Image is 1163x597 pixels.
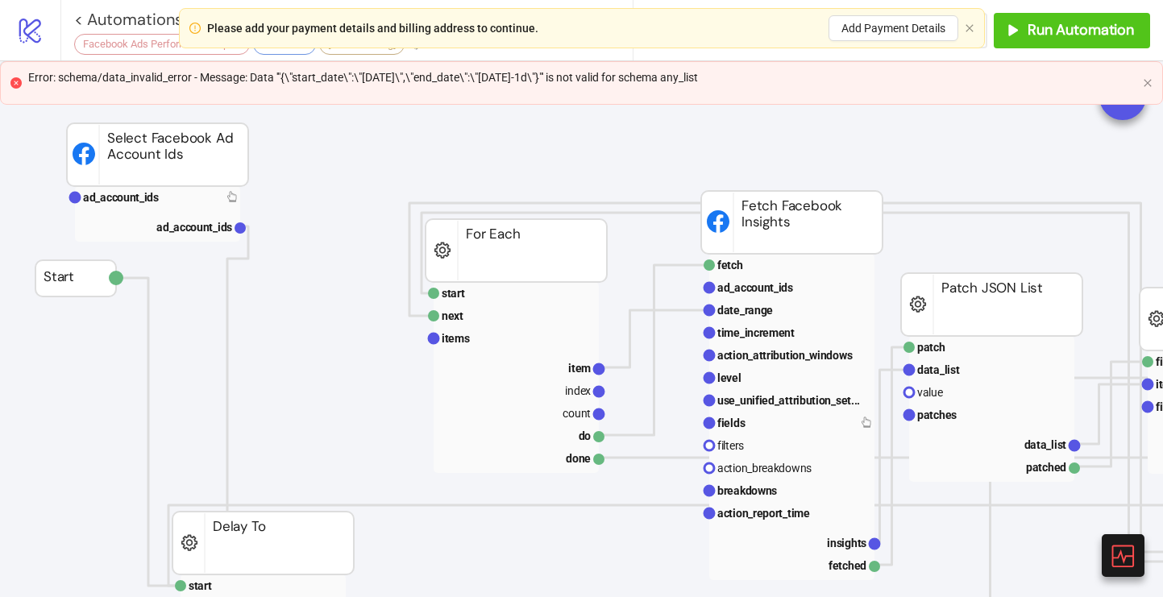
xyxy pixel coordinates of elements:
text: fetch [717,259,743,272]
a: < Automations [74,11,195,27]
text: use_unified_attribution_set... [717,394,860,407]
span: Run Automation [1028,21,1134,39]
text: data_list [917,363,960,376]
text: item [568,362,591,375]
text: next [442,309,463,322]
button: Run Automation [994,13,1150,48]
text: filters [717,439,744,452]
text: date_range [717,304,773,317]
text: data_list [1024,438,1067,451]
span: close-circle [10,77,22,89]
: Error: schema/data_invalid_error - Message: Data '"{\"start_date\":\"2024-05-01\",\"end_date\":\"... [28,68,1136,86]
span: exclamation-circle [189,23,201,34]
button: close [1143,78,1153,89]
text: count [563,407,591,420]
text: breakdowns [717,484,777,497]
span: close [1143,78,1153,88]
text: insights [827,537,866,549]
button: Add Payment Details [829,15,958,41]
text: ad_account_ids [717,281,793,294]
text: patches [917,408,957,421]
text: action_breakdowns [717,462,812,475]
button: close [965,23,974,34]
text: start [189,579,212,592]
text: start [442,287,465,300]
span: close [965,23,974,33]
div: Facebook Ads Performance Export [74,34,250,55]
div: Please add your payment details and billing address to continue. [207,19,538,37]
span: Add Payment Details [841,22,945,35]
text: action_report_time [717,507,810,520]
text: level [717,371,741,384]
text: index [565,384,591,397]
text: fields [717,417,746,429]
text: ad_account_ids [156,221,232,234]
text: value [917,386,943,399]
text: time_increment [717,326,795,339]
text: ad_account_ids [83,191,159,204]
text: items [442,332,470,345]
text: patch [917,341,945,354]
text: action_attribution_windows [717,349,853,362]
